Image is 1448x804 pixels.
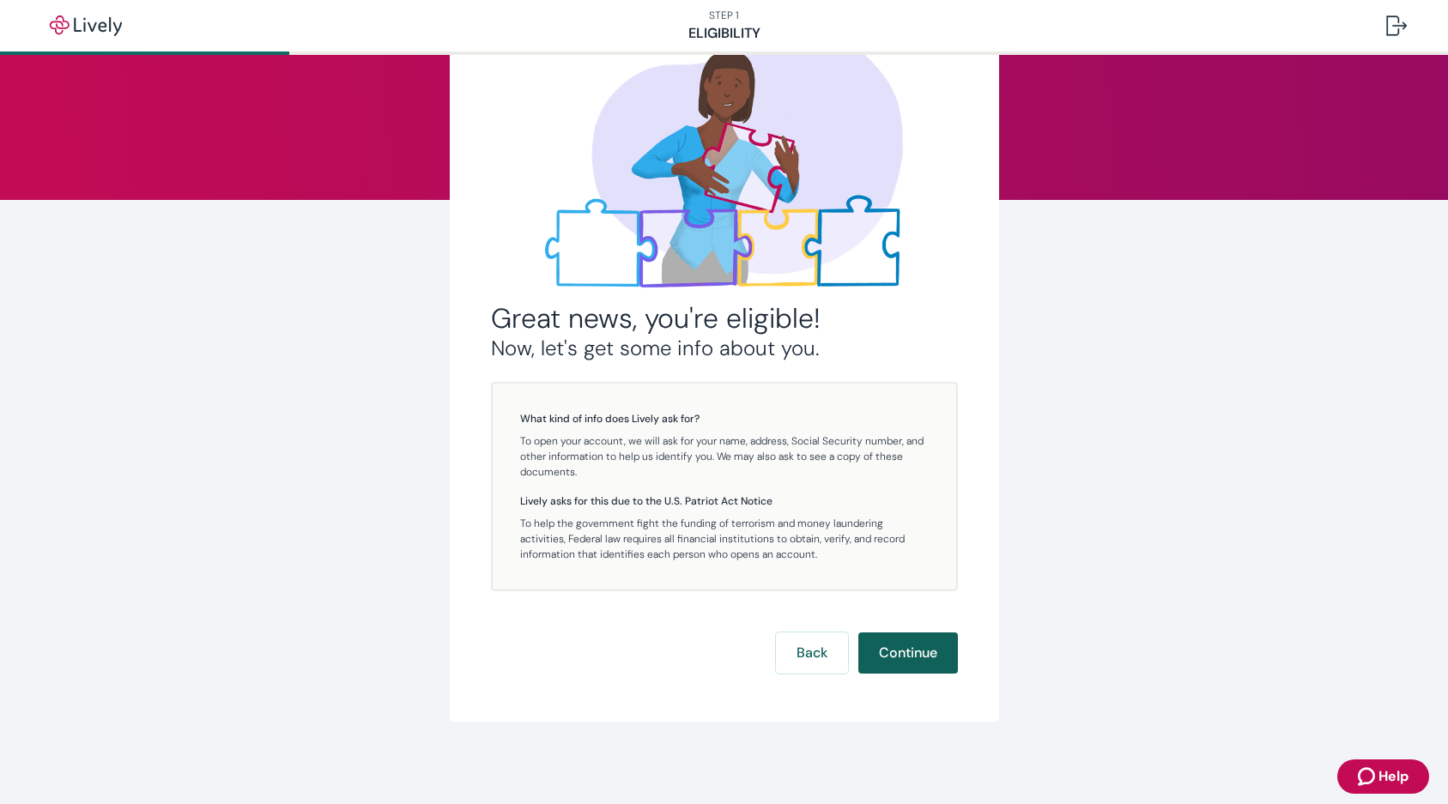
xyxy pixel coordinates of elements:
[1378,766,1409,787] span: Help
[491,301,958,336] h2: Great news, you're eligible!
[520,433,929,480] p: To open your account, we will ask for your name, address, Social Security number, and other infor...
[520,516,929,562] p: To help the government fight the funding of terrorism and money laundering activities, Federal la...
[858,632,958,674] button: Continue
[520,411,929,426] h5: What kind of info does Lively ask for?
[1337,759,1429,794] button: Zendesk support iconHelp
[776,632,848,674] button: Back
[1372,5,1421,46] button: Log out
[520,493,929,509] h5: Lively asks for this due to the U.S. Patriot Act Notice
[491,336,958,361] h3: Now, let's get some info about you.
[1358,766,1378,787] svg: Zendesk support icon
[38,15,134,36] img: Lively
